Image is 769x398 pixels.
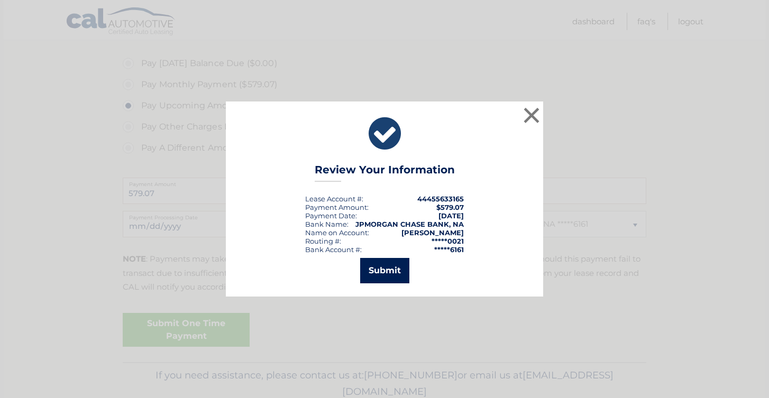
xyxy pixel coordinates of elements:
span: $579.07 [436,203,464,211]
span: Payment Date [305,211,355,220]
div: Name on Account: [305,228,369,237]
strong: [PERSON_NAME] [401,228,464,237]
strong: 44455633165 [417,195,464,203]
button: × [521,105,542,126]
div: Bank Name: [305,220,349,228]
div: Bank Account #: [305,245,362,254]
h3: Review Your Information [315,163,455,182]
span: [DATE] [438,211,464,220]
button: Submit [360,258,409,283]
div: : [305,211,357,220]
div: Lease Account #: [305,195,363,203]
div: Payment Amount: [305,203,369,211]
div: Routing #: [305,237,341,245]
strong: JPMORGAN CHASE BANK, NA [355,220,464,228]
